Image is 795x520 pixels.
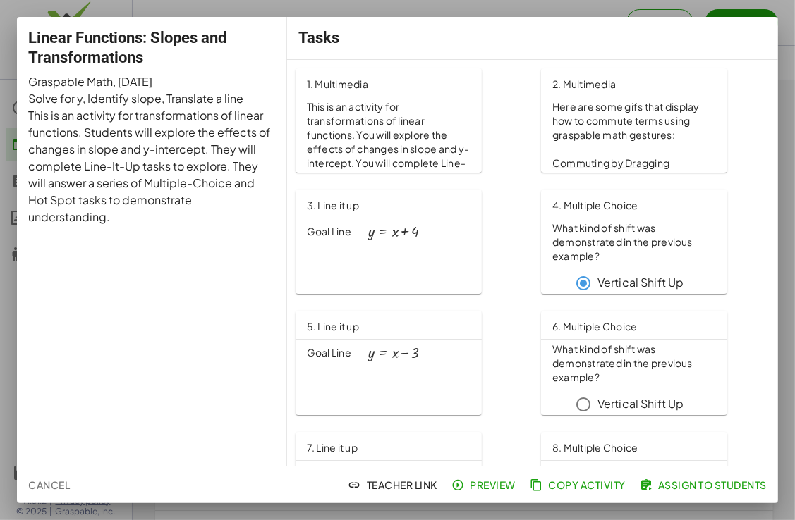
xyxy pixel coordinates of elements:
[28,478,70,491] span: Cancel
[307,346,351,360] span: Goal Line
[552,78,616,90] span: 2. Multimedia
[552,441,638,454] span: 8. Multiple Choice
[552,199,638,211] span: 4. Multiple Choice
[637,472,772,497] button: Assign to Students
[23,472,75,497] button: Cancel
[552,464,716,478] p: What is the slope of the line?
[296,190,524,294] a: 3. Line it upGoal Line
[346,472,443,497] button: Teacher Link
[296,68,524,173] a: 1. MultimediaThis is an activity for transformations of linear functions. You will explore the ef...
[552,156,669,169] u: Commuting by Dragging
[296,311,524,415] a: 5. Line it upGoal Line
[597,396,684,412] p: Vertical Shift Up
[113,74,152,89] span: , [DATE]
[28,74,113,89] span: Graspable Math
[28,29,226,66] span: Linear Functions: Slopes and Transformations
[541,190,770,294] a: 4. Multiple ChoiceWhat kind of shift was demonstrated in the previous example?Vertical Shift Up
[597,275,684,291] p: Vertical Shift Up
[307,441,358,454] span: 7. Line it up
[28,107,276,225] p: This is an activity for transformations of linear functions. Students will explore the effects of...
[449,472,521,497] button: Preview
[552,100,716,142] p: Here are some gifs that display how to commute terms using graspable math gestures:
[307,100,471,226] p: This is an activity for transformations of linear functions. You will explore the effects of chan...
[307,78,368,90] span: 1. Multimedia
[454,478,516,491] span: Preview
[541,311,770,415] a: 6. Multiple ChoiceWhat kind of shift was demonstrated in the previous example?Vertical Shift Up
[552,320,638,333] span: 6. Multiple Choice
[533,478,626,491] span: Copy Activity
[307,199,359,211] span: 3. Line it up
[552,342,716,385] p: What kind of shift was demonstrated in the previous example?
[643,478,767,491] span: Assign to Students
[287,17,778,59] div: Tasks
[541,68,770,173] a: 2. MultimediaHere are some gifs that display how to commute terms using graspable math gestures:C...
[527,472,631,497] button: Copy Activity
[552,221,716,264] p: What kind of shift was demonstrated in the previous example?
[28,90,276,107] p: Solve for y, Identify slope, Translate a line
[351,478,437,491] span: Teacher Link
[307,225,351,239] span: Goal Line
[307,320,359,333] span: 5. Line it up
